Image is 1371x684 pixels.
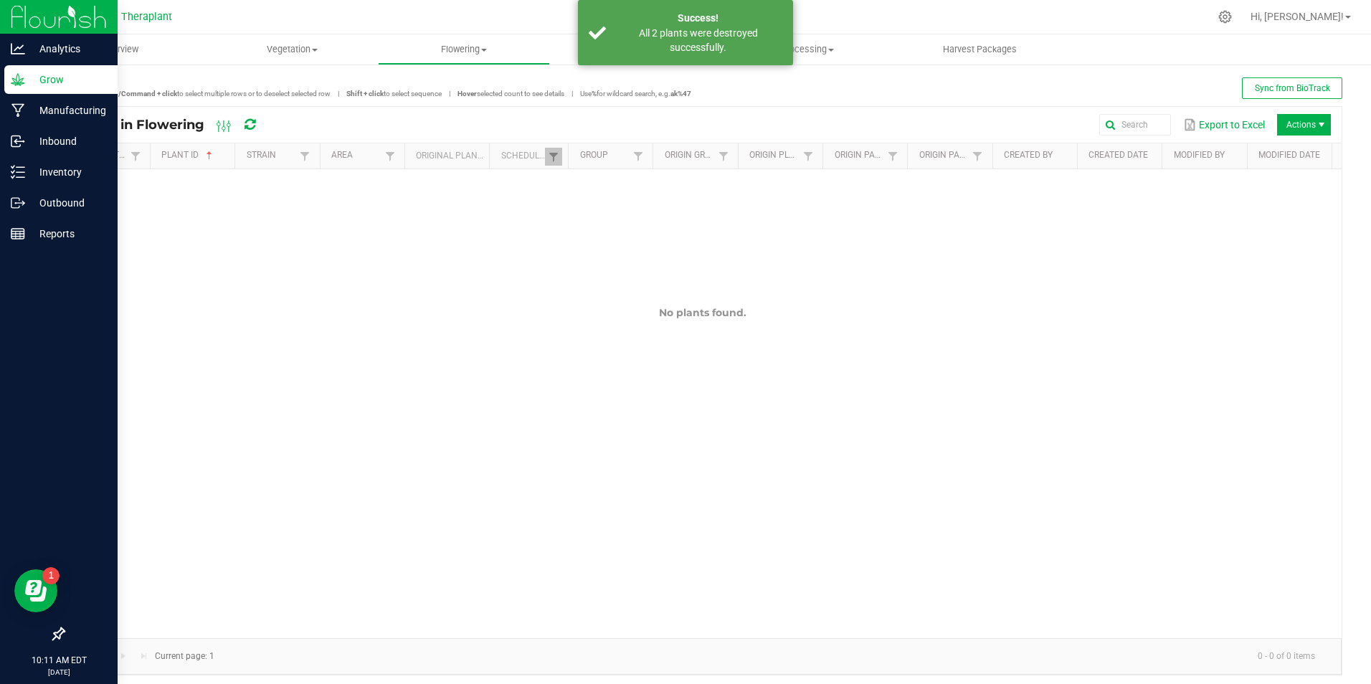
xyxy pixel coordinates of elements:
[592,90,597,98] strong: %
[884,147,901,165] a: Filter
[346,90,442,98] span: to select sequence
[64,638,1342,675] kendo-pager: Current page: 1
[924,43,1036,56] span: Harvest Packages
[545,148,562,166] a: Filter
[296,147,313,165] a: Filter
[564,88,580,99] span: |
[161,150,229,161] a: Plant IDSortable
[442,88,457,99] span: |
[715,147,732,165] a: Filter
[1004,150,1072,161] a: Created BySortable
[614,11,782,26] div: Success!
[800,147,817,165] a: Filter
[893,34,1066,65] a: Harvest Packages
[580,150,630,161] a: GroupSortable
[11,196,25,210] inline-svg: Outbound
[106,90,177,98] strong: Ctrl/Command + click
[614,26,782,54] div: All 2 plants were destroyed successfully.
[550,34,722,65] a: Harvest
[11,72,25,87] inline-svg: Grow
[25,71,111,88] p: Grow
[1255,83,1330,93] span: Sync from BioTrack
[919,150,969,161] a: Origin Package Lot NumberSortable
[11,103,25,118] inline-svg: Manufacturing
[1216,10,1234,24] div: Manage settings
[11,165,25,179] inline-svg: Inventory
[6,667,111,678] p: [DATE]
[121,11,172,23] span: Theraplant
[379,43,549,56] span: Flowering
[82,43,158,56] span: Overview
[404,143,489,169] th: Original Plant ID
[378,34,550,65] a: Flowering
[457,90,564,98] span: selected count to see details
[25,133,111,150] p: Inbound
[75,113,280,137] div: Plants in Flowering
[1180,113,1268,137] button: Export to Excel
[14,569,57,612] iframe: Resource center
[457,90,477,98] strong: Hover
[749,150,800,161] a: Origin PlantSortable
[1242,77,1342,99] button: Sync from BioTrack
[630,147,647,165] a: Filter
[835,150,885,161] a: Origin Package IDSortable
[665,150,715,161] a: Origin GroupSortable
[331,150,381,161] a: AreaSortable
[580,90,691,98] span: Use for wildcard search, e.g.
[11,134,25,148] inline-svg: Inbound
[11,42,25,56] inline-svg: Analytics
[381,147,399,165] a: Filter
[1277,114,1331,136] li: Actions
[25,102,111,119] p: Manufacturing
[25,225,111,242] p: Reports
[1099,114,1171,136] input: Search
[969,147,986,165] a: Filter
[247,150,297,161] a: StrainSortable
[331,88,346,99] span: |
[207,43,378,56] span: Vegetation
[670,90,691,98] strong: ak%47
[346,90,384,98] strong: Shift + click
[1258,150,1327,161] a: Modified DateSortable
[722,34,894,65] a: Processing
[6,654,111,667] p: 10:11 AM EDT
[25,40,111,57] p: Analytics
[25,194,111,212] p: Outbound
[42,567,60,584] iframe: Resource center unread badge
[659,306,746,319] span: No plants found.
[551,43,721,56] span: Harvest
[207,34,379,65] a: Vegetation
[1251,11,1344,22] span: Hi, [PERSON_NAME]!
[204,150,215,161] span: Sortable
[1088,150,1157,161] a: Created DateSortable
[106,90,331,98] span: to select multiple rows or to deselect selected row
[127,147,144,165] a: Filter
[1174,150,1242,161] a: Modified BySortable
[223,645,1327,668] kendo-pager-info: 0 - 0 of 0 items
[34,34,207,65] a: Overview
[25,163,111,181] p: Inventory
[489,143,568,169] th: Scheduled
[723,43,893,56] span: Processing
[11,227,25,241] inline-svg: Reports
